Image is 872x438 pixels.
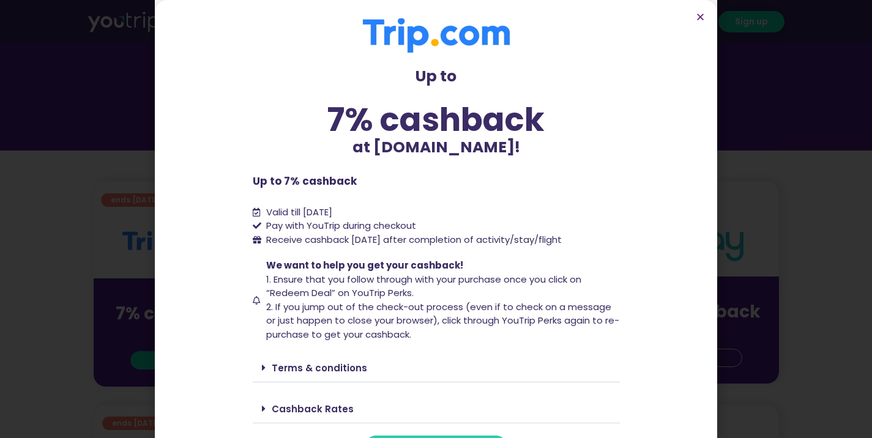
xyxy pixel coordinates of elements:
[272,362,367,374] a: Terms & conditions
[253,103,620,136] div: 7% cashback
[266,300,619,341] span: 2. If you jump out of the check-out process (even if to check on a message or just happen to clos...
[253,136,620,159] p: at [DOMAIN_NAME]!
[266,273,581,300] span: 1. Ensure that you follow through with your purchase once you click on “Redeem Deal” on YouTrip P...
[266,259,463,272] span: We want to help you get your cashback!
[263,219,416,233] span: Pay with YouTrip during checkout
[253,65,620,88] p: Up to
[253,354,620,382] div: Terms & conditions
[266,206,332,218] span: Valid till [DATE]
[272,403,354,415] a: Cashback Rates
[253,174,357,188] b: Up to 7% cashback
[253,395,620,423] div: Cashback Rates
[696,12,705,21] a: Close
[266,233,562,246] span: Receive cashback [DATE] after completion of activity/stay/flight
